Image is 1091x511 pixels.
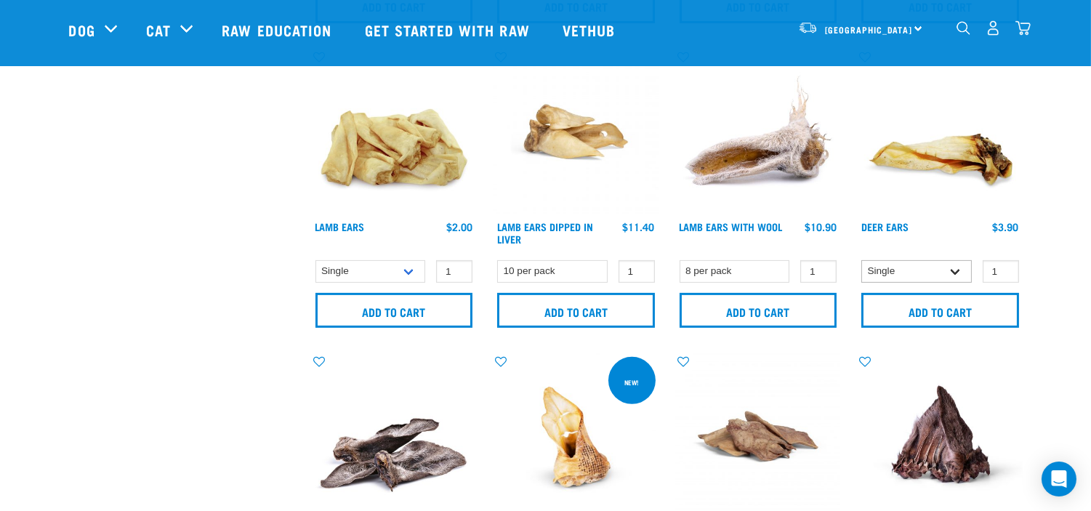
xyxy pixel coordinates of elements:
[680,293,837,328] input: Add to cart
[548,1,634,59] a: Vethub
[825,27,913,32] span: [GEOGRAPHIC_DATA]
[446,221,472,233] div: $2.00
[497,293,655,328] input: Add to cart
[350,1,548,59] a: Get started with Raw
[494,49,659,214] img: Lamb Ear Dipped Liver
[618,371,645,393] div: new!
[680,224,783,229] a: Lamb Ears with Wool
[986,20,1001,36] img: user.png
[858,49,1023,214] img: A Deer Ear Treat For Pets
[805,221,837,233] div: $10.90
[798,21,818,34] img: van-moving.png
[312,49,477,214] img: Pile Of Lamb Ears Treat For Pets
[1015,20,1031,36] img: home-icon@2x.png
[861,224,909,229] a: Deer Ears
[619,260,655,283] input: 1
[957,21,970,35] img: home-icon-1@2x.png
[497,224,593,241] a: Lamb Ears Dipped in Liver
[146,19,171,41] a: Cat
[69,19,95,41] a: Dog
[676,49,841,214] img: 1278 Lamb Ears Wool 01
[436,260,472,283] input: 1
[1042,462,1076,496] div: Open Intercom Messenger
[315,293,473,328] input: Add to cart
[207,1,350,59] a: Raw Education
[315,224,365,229] a: Lamb Ears
[983,260,1019,283] input: 1
[800,260,837,283] input: 1
[993,221,1019,233] div: $3.90
[623,221,655,233] div: $11.40
[861,293,1019,328] input: Add to cart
